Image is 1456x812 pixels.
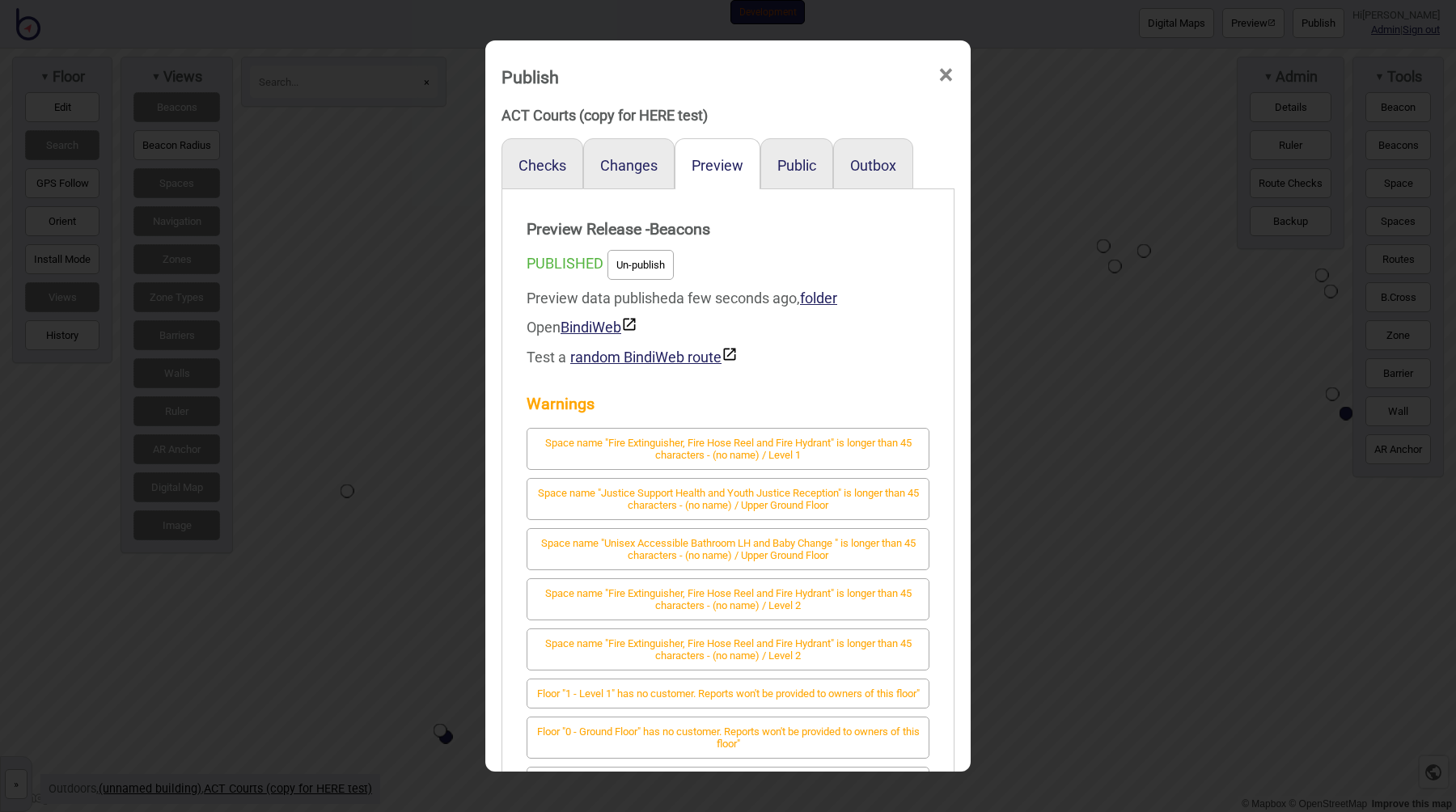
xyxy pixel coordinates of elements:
button: Outbox [850,157,896,174]
button: Un-publish [607,250,674,280]
img: preview [621,316,637,332]
button: Checks [518,157,566,174]
a: Space name "Justice Support Health and Youth Justice Reception" is longer than 45 characters - (n... [527,495,929,512]
a: BindiWeb [561,319,637,336]
div: ACT Courts (copy for HERE test) [502,101,954,130]
div: Preview data published a few seconds ago [527,284,929,372]
button: random BindiWeb route [570,346,738,366]
button: Floor "0 - Ground Floor" has no customer. Reports won't be provided to owners of this floor" [527,717,929,759]
strong: Warnings [527,388,929,421]
button: Floor "0.5 - Upper Ground Floor" has no customer. Reports won't be provided to owners of this floor" [527,767,929,809]
a: Space name "Unisex Accessible Bathroom LH and Baby Change " is longer than 45 characters - (no na... [527,545,929,562]
span: PUBLISHED [527,255,603,272]
button: Space name "Fire Extinguisher, Fire Hose Reel and Fire Hydrant" is longer than 45 characters - (n... [527,428,929,470]
button: Public [777,157,816,174]
button: Space name "Unisex Accessible Bathroom LH and Baby Change " is longer than 45 characters - (no na... [527,528,929,570]
a: Space name "Fire Extinguisher, Fire Hose Reel and Fire Hydrant" is longer than 45 characters - (n... [527,445,929,462]
button: Changes [600,157,658,174]
button: Space name "Fire Extinguisher, Fire Hose Reel and Fire Hydrant" is longer than 45 characters - (n... [527,578,929,620]
button: Preview [692,157,743,174]
div: Open [527,313,929,342]
span: , [797,290,837,307]
strong: Preview Release - Beacons [527,214,929,246]
div: Publish [502,60,559,95]
button: Space name "Fire Extinguisher, Fire Hose Reel and Fire Hydrant" is longer than 45 characters - (n... [527,628,929,670]
a: folder [800,290,837,307]
a: Space name "Fire Extinguisher, Fire Hose Reel and Fire Hydrant" is longer than 45 characters - (n... [527,595,929,612]
span: × [938,49,954,102]
a: Floor "0 - Ground Floor" has no customer. Reports won't be provided to owners of this floor" [527,734,929,751]
img: preview [722,346,738,362]
a: Floor "1 - Level 1" has no customer. Reports won't be provided to owners of this floor" [527,683,929,700]
button: Space name "Justice Support Health and Youth Justice Reception" is longer than 45 characters - (n... [527,478,929,520]
a: Space name "Fire Extinguisher, Fire Hose Reel and Fire Hydrant" is longer than 45 characters - (n... [527,645,929,662]
button: Floor "1 - Level 1" has no customer. Reports won't be provided to owners of this floor" [527,679,929,708]
div: Test a [527,342,929,372]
